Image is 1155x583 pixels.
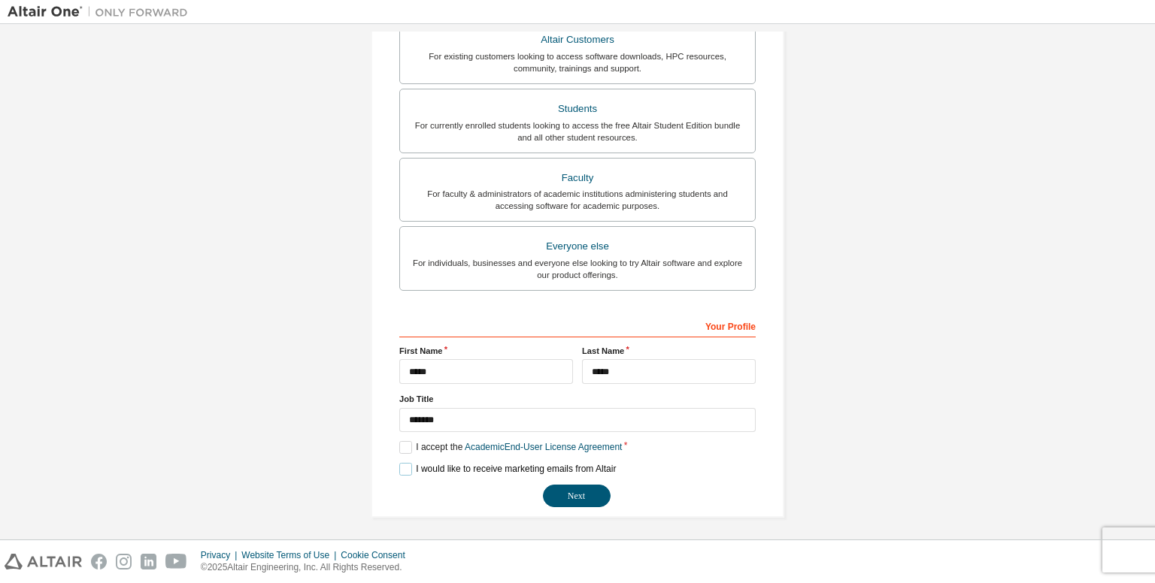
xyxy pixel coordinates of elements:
div: Faculty [409,168,746,189]
label: I accept the [399,441,622,454]
a: Academic End-User License Agreement [465,442,622,452]
div: Privacy [201,549,241,561]
div: Your Profile [399,313,756,337]
button: Next [543,485,611,507]
label: Last Name [582,345,756,357]
img: altair_logo.svg [5,554,82,569]
label: Job Title [399,393,756,405]
div: Everyone else [409,236,746,257]
div: For existing customers looking to access software downloads, HPC resources, community, trainings ... [409,50,746,74]
div: For currently enrolled students looking to access the free Altair Student Edition bundle and all ... [409,119,746,143]
div: Website Terms of Use [241,549,341,561]
div: Altair Customers [409,29,746,50]
img: facebook.svg [91,554,107,569]
label: I would like to receive marketing emails from Altair [399,463,616,476]
div: For faculty & administrators of academic institutions administering students and accessing softwa... [409,188,746,212]
label: First Name [399,345,573,357]
div: Cookie Consent [341,549,414,561]
img: youtube.svg [165,554,187,569]
img: instagram.svg [116,554,132,569]
div: Students [409,98,746,119]
p: © 2025 Altair Engineering, Inc. All Rights Reserved. [201,561,414,574]
img: linkedin.svg [141,554,156,569]
img: Altair One [8,5,196,20]
div: For individuals, businesses and everyone else looking to try Altair software and explore our prod... [409,257,746,281]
